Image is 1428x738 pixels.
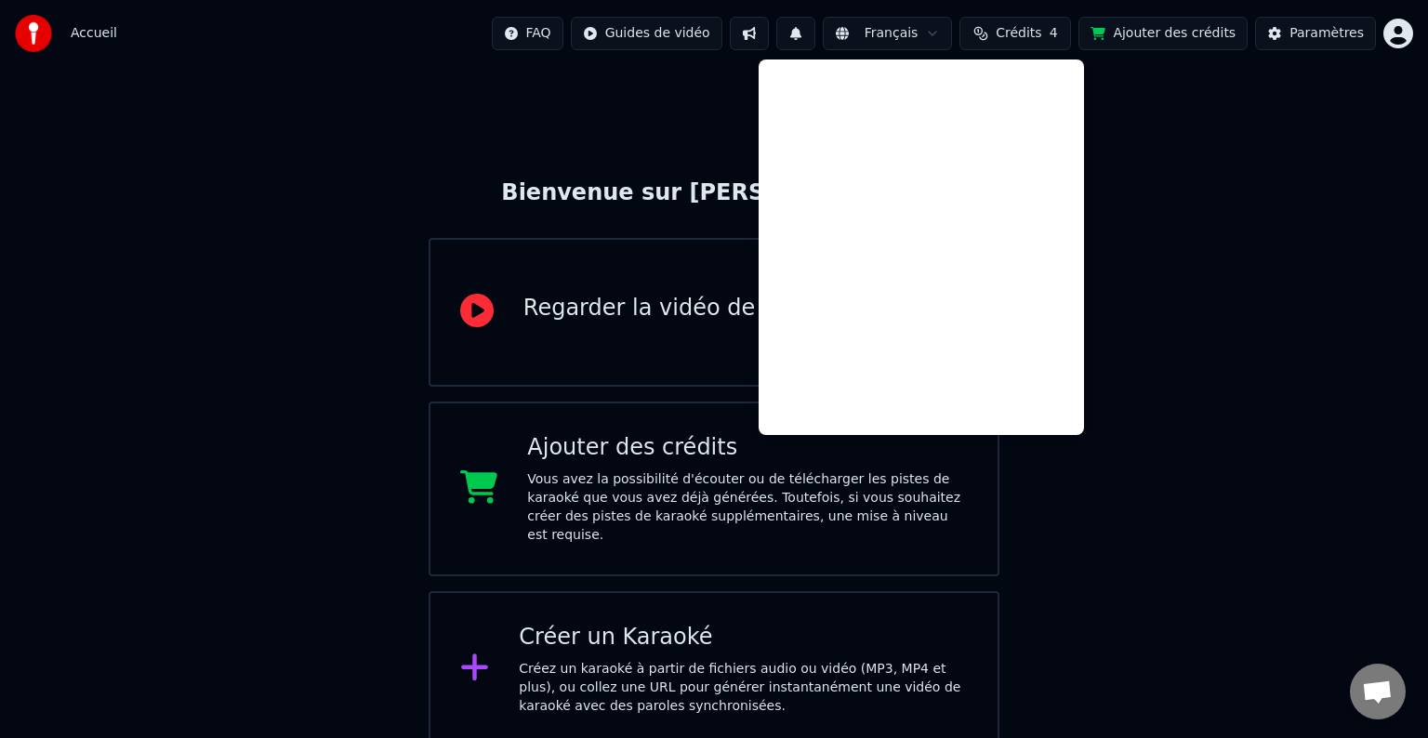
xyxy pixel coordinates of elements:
button: Guides de vidéo [571,17,722,50]
div: Ouvrir le chat [1350,664,1406,719]
div: Vous avez la possibilité d'écouter ou de télécharger les pistes de karaoké que vous avez déjà gén... [527,470,968,545]
div: Regarder la vidéo de démarrage rapide [523,294,963,323]
span: 4 [1050,24,1058,43]
div: Ajouter des crédits [527,433,968,463]
button: Paramètres [1255,17,1376,50]
div: Créer un Karaoké [519,623,968,652]
div: Paramètres [1289,24,1364,43]
button: Crédits4 [959,17,1071,50]
div: Bienvenue sur [PERSON_NAME] [501,178,926,208]
button: FAQ [492,17,563,50]
img: youka [15,15,52,52]
button: Ajouter des crédits [1078,17,1248,50]
nav: breadcrumb [71,24,117,43]
div: Créez un karaoké à partir de fichiers audio ou vidéo (MP3, MP4 et plus), ou collez une URL pour g... [519,660,968,716]
span: Crédits [996,24,1041,43]
span: Accueil [71,24,117,43]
